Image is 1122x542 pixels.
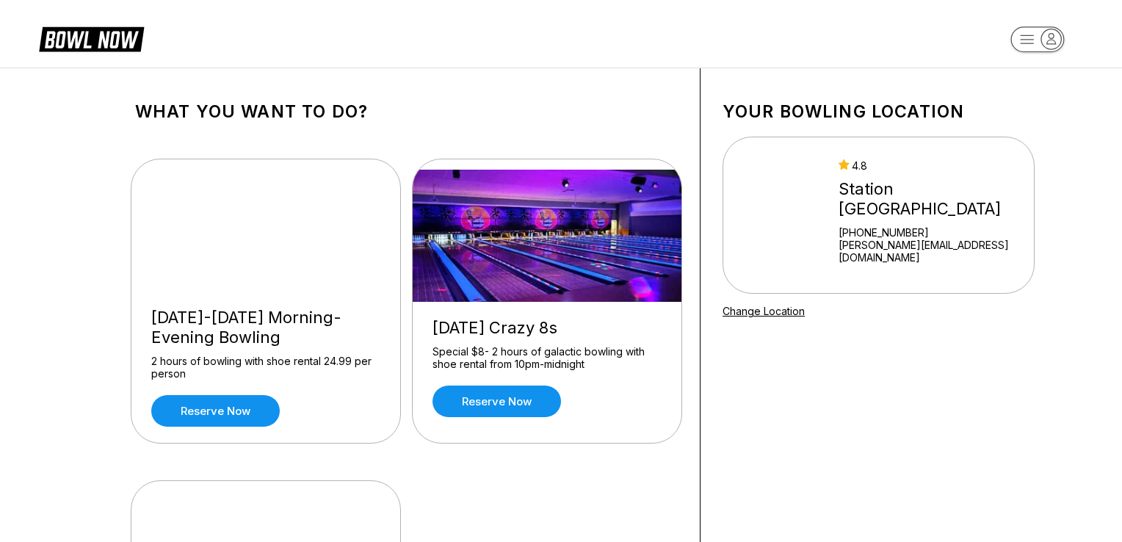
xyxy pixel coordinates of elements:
a: [PERSON_NAME][EMAIL_ADDRESS][DOMAIN_NAME] [839,239,1028,264]
a: Reserve now [432,386,561,417]
a: Change Location [723,305,805,317]
a: Reserve now [151,395,280,427]
img: Thursday Crazy 8s [413,170,683,302]
div: 2 hours of bowling with shoe rental 24.99 per person [151,355,380,380]
div: [DATE] Crazy 8s [432,318,662,338]
img: Friday-Sunday Morning-Evening Bowling [131,159,402,292]
h1: Your bowling location [723,101,1035,122]
div: [DATE]-[DATE] Morning-Evening Bowling [151,308,380,347]
div: [PHONE_NUMBER] [839,226,1028,239]
div: Station [GEOGRAPHIC_DATA] [839,179,1028,219]
div: 4.8 [839,159,1028,172]
div: Special $8- 2 hours of galactic bowling with shoe rental from 10pm-midnight [432,345,662,371]
h1: What you want to do? [135,101,678,122]
img: Station 300 Bluffton [742,160,825,270]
